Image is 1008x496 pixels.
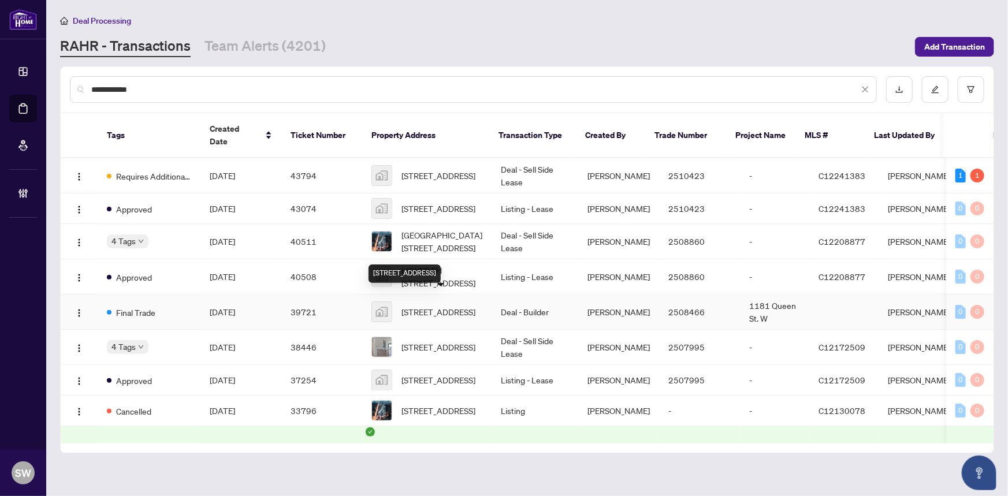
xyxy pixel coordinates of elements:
[958,76,984,103] button: filter
[819,375,865,385] span: C12172509
[819,236,865,247] span: C12208877
[98,113,200,158] th: Tags
[401,341,475,353] span: [STREET_ADDRESS]
[879,365,965,396] td: [PERSON_NAME]
[75,273,84,282] img: Logo
[281,259,362,294] td: 40508
[740,158,809,193] td: -
[970,202,984,215] div: 0
[955,340,966,354] div: 0
[645,113,726,158] th: Trade Number
[659,330,740,365] td: 2507995
[886,76,913,103] button: download
[111,234,136,248] span: 4 Tags
[210,122,258,148] span: Created Date
[401,264,482,289] span: LOWER PH [STREET_ADDRESS]
[865,113,951,158] th: Last Updated By
[60,36,191,57] a: RAHR - Transactions
[659,259,740,294] td: 2508860
[659,396,740,426] td: -
[659,294,740,330] td: 2508466
[210,203,235,214] span: [DATE]
[955,202,966,215] div: 0
[970,234,984,248] div: 0
[70,371,88,389] button: Logo
[861,85,869,94] span: close
[879,294,965,330] td: [PERSON_NAME]
[587,307,650,317] span: [PERSON_NAME]
[372,337,392,357] img: thumbnail-img
[401,202,475,215] span: [STREET_ADDRESS]
[281,330,362,365] td: 38446
[372,370,392,390] img: thumbnail-img
[210,170,235,181] span: [DATE]
[879,224,965,259] td: [PERSON_NAME]
[879,396,965,426] td: [PERSON_NAME]
[372,401,392,420] img: thumbnail-img
[819,271,865,282] span: C12208877
[281,365,362,396] td: 37254
[372,302,392,322] img: thumbnail-img
[281,294,362,330] td: 39721
[970,169,984,182] div: 1
[281,158,362,193] td: 43794
[895,85,903,94] span: download
[492,330,578,365] td: Deal - Sell Side Lease
[740,365,809,396] td: -
[587,342,650,352] span: [PERSON_NAME]
[70,199,88,218] button: Logo
[931,85,939,94] span: edit
[955,270,966,284] div: 0
[138,238,144,244] span: down
[970,305,984,319] div: 0
[587,236,650,247] span: [PERSON_NAME]
[726,113,795,158] th: Project Name
[372,166,392,185] img: thumbnail-img
[819,203,865,214] span: C12241383
[922,76,949,103] button: edit
[15,465,31,481] span: SW
[970,270,984,284] div: 0
[401,305,475,318] span: [STREET_ADDRESS]
[587,170,650,181] span: [PERSON_NAME]
[210,342,235,352] span: [DATE]
[401,229,482,254] span: [GEOGRAPHIC_DATA] [STREET_ADDRESS]
[879,259,965,294] td: [PERSON_NAME]
[116,306,155,319] span: Final Trade
[116,203,152,215] span: Approved
[967,85,975,94] span: filter
[116,405,151,417] span: Cancelled
[281,224,362,259] td: 40511
[492,396,578,426] td: Listing
[492,193,578,224] td: Listing - Lease
[70,232,88,251] button: Logo
[492,158,578,193] td: Deal - Sell Side Lease
[879,158,965,193] td: [PERSON_NAME]
[210,236,235,247] span: [DATE]
[970,373,984,387] div: 0
[116,271,152,284] span: Approved
[492,224,578,259] td: Deal - Sell Side Lease
[970,340,984,354] div: 0
[819,342,865,352] span: C12172509
[372,199,392,218] img: thumbnail-img
[955,373,966,387] div: 0
[75,407,84,416] img: Logo
[879,330,965,365] td: [PERSON_NAME]
[819,405,865,416] span: C12130078
[924,38,985,56] span: Add Transaction
[492,294,578,330] td: Deal - Builder
[73,16,131,26] span: Deal Processing
[401,404,475,417] span: [STREET_ADDRESS]
[75,238,84,247] img: Logo
[955,169,966,182] div: 1
[879,193,965,224] td: [PERSON_NAME]
[70,267,88,286] button: Logo
[116,374,152,387] span: Approved
[587,271,650,282] span: [PERSON_NAME]
[70,401,88,420] button: Logo
[366,427,375,437] span: check-circle
[210,307,235,317] span: [DATE]
[587,405,650,416] span: [PERSON_NAME]
[587,203,650,214] span: [PERSON_NAME]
